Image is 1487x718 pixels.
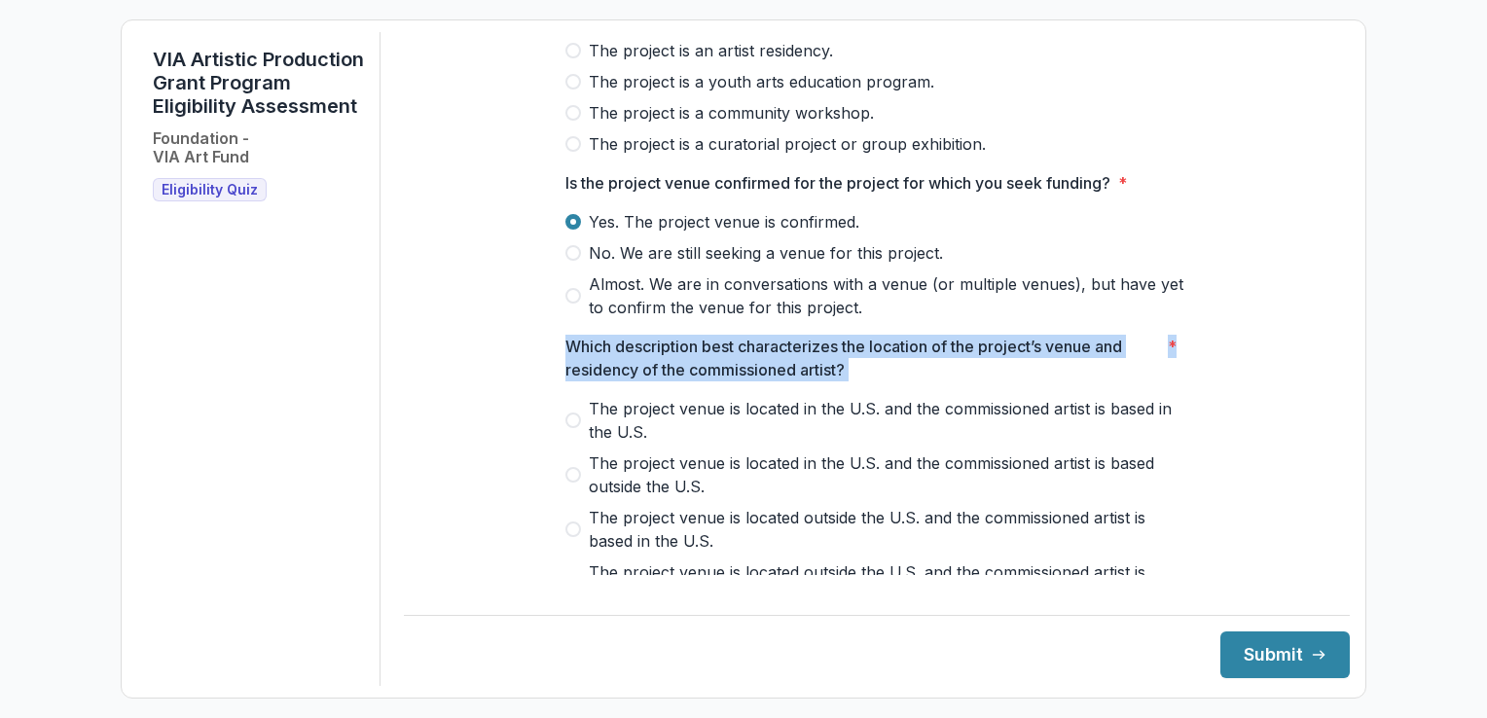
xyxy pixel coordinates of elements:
span: The project venue is located outside the U.S. and the commissioned artist is based outside the U.S. [589,560,1188,607]
p: Is the project venue confirmed for the project for which you seek funding? [565,171,1110,195]
h2: Foundation - VIA Art Fund [153,129,249,166]
h1: VIA Artistic Production Grant Program Eligibility Assessment [153,48,364,118]
span: No. We are still seeking a venue for this project. [589,241,943,265]
span: The project is a community workshop. [589,101,874,125]
span: The project is a curatorial project or group exhibition. [589,132,986,156]
p: Which description best characterizes the location of the project’s venue and residency of the com... [565,335,1160,381]
span: Almost. We are in conversations with a venue (or multiple venues), but have yet to confirm the ve... [589,272,1188,319]
span: The project is an artist residency. [589,39,833,62]
span: The project venue is located outside the U.S. and the commissioned artist is based in the U.S. [589,506,1188,553]
button: Submit [1220,631,1350,678]
span: The project venue is located in the U.S. and the commissioned artist is based outside the U.S. [589,451,1188,498]
span: The project is a youth arts education program. [589,70,934,93]
span: The project venue is located in the U.S. and the commissioned artist is based in the U.S. [589,397,1188,444]
span: Yes. The project venue is confirmed. [589,210,859,233]
span: Eligibility Quiz [162,182,258,198]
